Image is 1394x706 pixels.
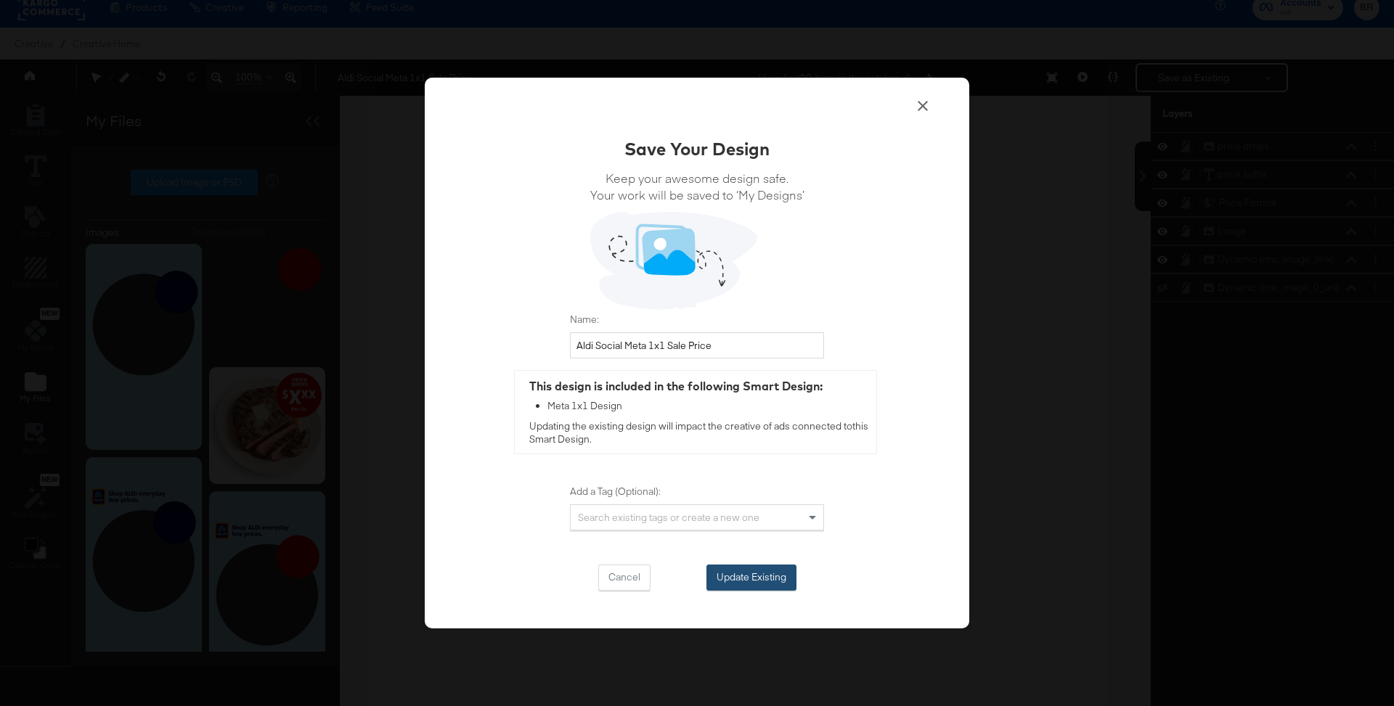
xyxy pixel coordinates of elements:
label: Add a Tag (Optional): [570,485,824,498]
div: Save Your Design [624,136,770,161]
div: Updating the existing design will impact the creative of ads connected to this Smart Design . [515,371,876,453]
span: Your work will be saved to ‘My Designs’ [590,186,804,203]
div: Meta 1x1 Design [547,400,869,414]
div: This design is included in the following Smart Design: [529,378,869,395]
label: Name: [570,313,824,327]
button: Update Existing [706,565,796,591]
button: Cancel [598,565,651,591]
div: Search existing tags or create a new one [571,505,823,530]
span: Keep your awesome design safe. [590,170,804,186]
